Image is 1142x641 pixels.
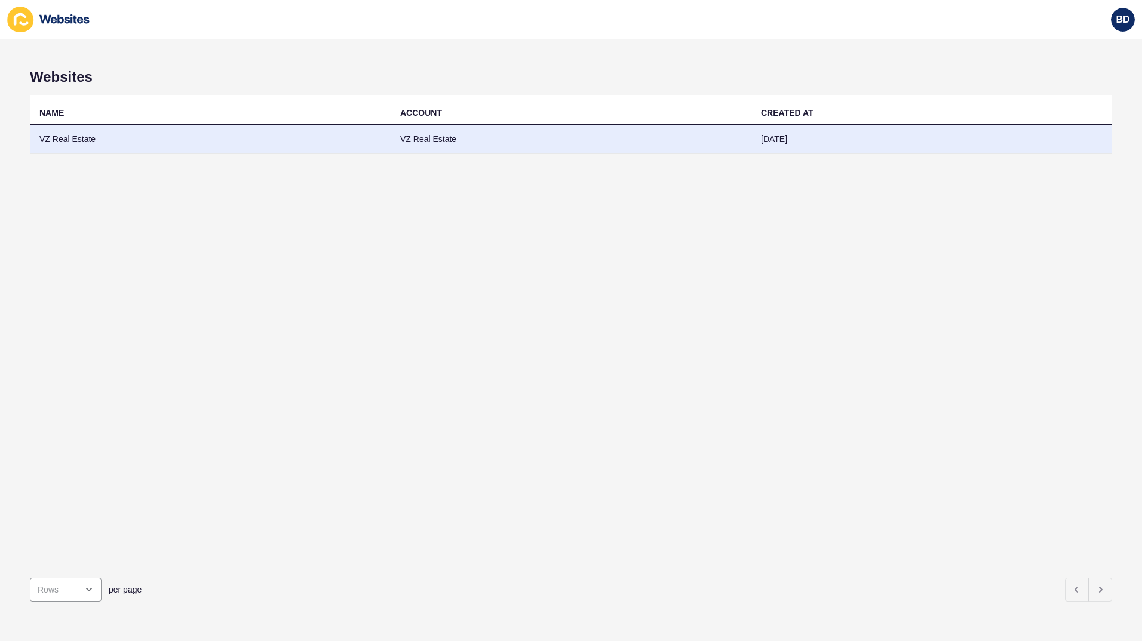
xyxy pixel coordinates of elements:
h1: Websites [30,69,1112,85]
span: BD [1116,14,1129,26]
span: per page [109,584,142,596]
div: NAME [39,107,64,119]
td: [DATE] [751,125,1112,154]
div: ACCOUNT [400,107,442,119]
td: VZ Real Estate [391,125,751,154]
div: CREATED AT [761,107,813,119]
div: open menu [30,578,102,602]
td: VZ Real Estate [30,125,391,154]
